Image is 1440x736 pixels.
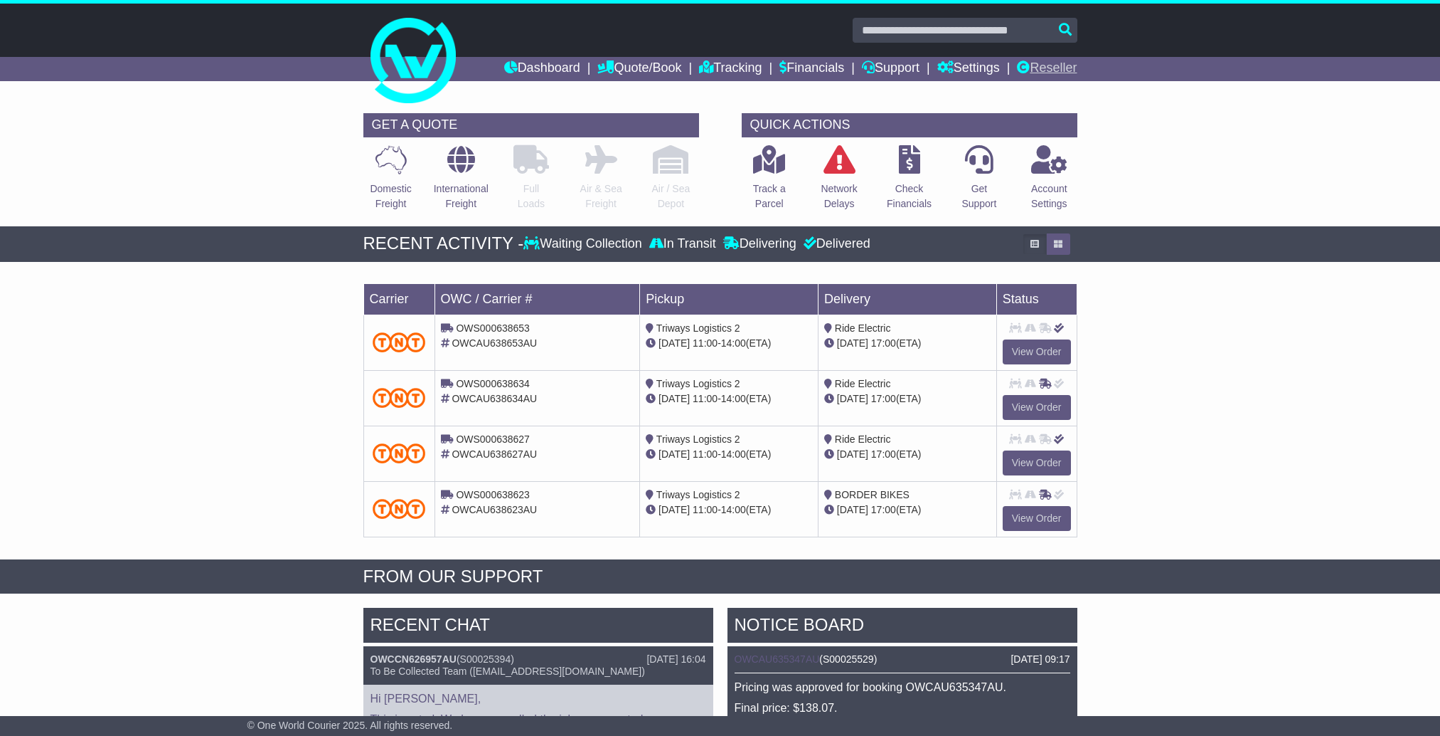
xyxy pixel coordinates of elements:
[658,448,690,460] span: [DATE]
[835,489,910,500] span: BORDER BIKES
[373,332,426,352] img: TNT_Domestic.png
[753,182,786,211] p: Track a Parcel
[735,680,1070,694] p: Pricing was approved for booking OWCAU635347AU.
[646,336,812,351] div: - (ETA)
[937,57,1000,81] a: Settings
[735,701,1070,715] p: Final price: $138.07.
[837,504,868,515] span: [DATE]
[456,489,530,500] span: OWS000638623
[434,182,489,211] p: International Freight
[871,448,896,460] span: 17:00
[693,393,718,404] span: 11:00
[1010,653,1070,666] div: [DATE] 09:17
[835,322,891,334] span: Ride Electric
[727,608,1077,646] div: NOTICE BOARD
[871,337,896,349] span: 17:00
[658,504,690,515] span: [DATE]
[693,504,718,515] span: 11:00
[456,322,530,334] span: OWS000638653
[597,57,681,81] a: Quote/Book
[961,144,997,219] a: GetSupport
[1030,144,1068,219] a: AccountSettings
[363,233,524,254] div: RECENT ACTIVITY -
[824,447,991,462] div: (ETA)
[658,337,690,349] span: [DATE]
[433,144,489,219] a: InternationalFreight
[370,713,706,726] p: This is noted. We have cancelled the job as requested.
[779,57,844,81] a: Financials
[373,499,426,518] img: TNT_Domestic.png
[640,283,818,315] td: Pickup
[580,182,622,211] p: Air & Sea Freight
[742,113,1077,137] div: QUICK ACTIONS
[646,236,720,252] div: In Transit
[363,567,1077,587] div: FROM OUR SUPPORT
[818,283,996,315] td: Delivery
[646,391,812,406] div: - (ETA)
[363,113,699,137] div: GET A QUOTE
[720,236,800,252] div: Delivering
[658,393,690,404] span: [DATE]
[871,504,896,515] span: 17:00
[721,504,746,515] span: 14:00
[1003,451,1071,475] a: View Order
[824,503,991,517] div: (ETA)
[513,182,549,211] p: Full Loads
[370,653,457,665] a: OWCCN626957AU
[1003,395,1071,420] a: View Order
[452,448,537,460] span: OWCAU638627AU
[693,337,718,349] span: 11:00
[456,378,530,389] span: OWS000638634
[646,653,705,666] div: [DATE] 16:04
[460,653,511,665] span: S00025394
[452,393,537,404] span: OWCAU638634AU
[837,448,868,460] span: [DATE]
[452,504,537,515] span: OWCAU638623AU
[656,378,740,389] span: Triways Logistics 2
[721,448,746,460] span: 14:00
[373,443,426,463] img: TNT_Domestic.png
[721,393,746,404] span: 14:00
[871,393,896,404] span: 17:00
[652,182,690,211] p: Air / Sea Depot
[369,144,412,219] a: DomesticFreight
[1031,182,1067,211] p: Account Settings
[821,182,857,211] p: Network Delays
[824,336,991,351] div: (ETA)
[961,182,996,211] p: Get Support
[370,666,645,677] span: To Be Collected Team ([EMAIL_ADDRESS][DOMAIN_NAME])
[887,182,932,211] p: Check Financials
[646,447,812,462] div: - (ETA)
[800,236,870,252] div: Delivered
[646,503,812,517] div: - (ETA)
[370,653,706,666] div: ( )
[862,57,919,81] a: Support
[823,653,874,665] span: S00025529
[693,448,718,460] span: 11:00
[820,144,858,219] a: NetworkDelays
[452,337,537,349] span: OWCAU638653AU
[247,720,453,731] span: © One World Courier 2025. All rights reserved.
[373,388,426,407] img: TNT_Domestic.png
[504,57,580,81] a: Dashboard
[837,337,868,349] span: [DATE]
[996,283,1077,315] td: Status
[835,378,891,389] span: Ride Electric
[699,57,762,81] a: Tracking
[824,391,991,406] div: (ETA)
[837,393,868,404] span: [DATE]
[456,433,530,445] span: OWS000638627
[1003,506,1071,531] a: View Order
[656,489,740,500] span: Triways Logistics 2
[735,653,820,665] a: OWCAU635347AU
[735,653,1070,666] div: ( )
[835,433,891,445] span: Ride Electric
[721,337,746,349] span: 14:00
[656,433,740,445] span: Triways Logistics 2
[886,144,932,219] a: CheckFinancials
[656,322,740,334] span: Triways Logistics 2
[370,182,411,211] p: Domestic Freight
[523,236,645,252] div: Waiting Collection
[752,144,786,219] a: Track aParcel
[370,692,706,705] p: Hi [PERSON_NAME],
